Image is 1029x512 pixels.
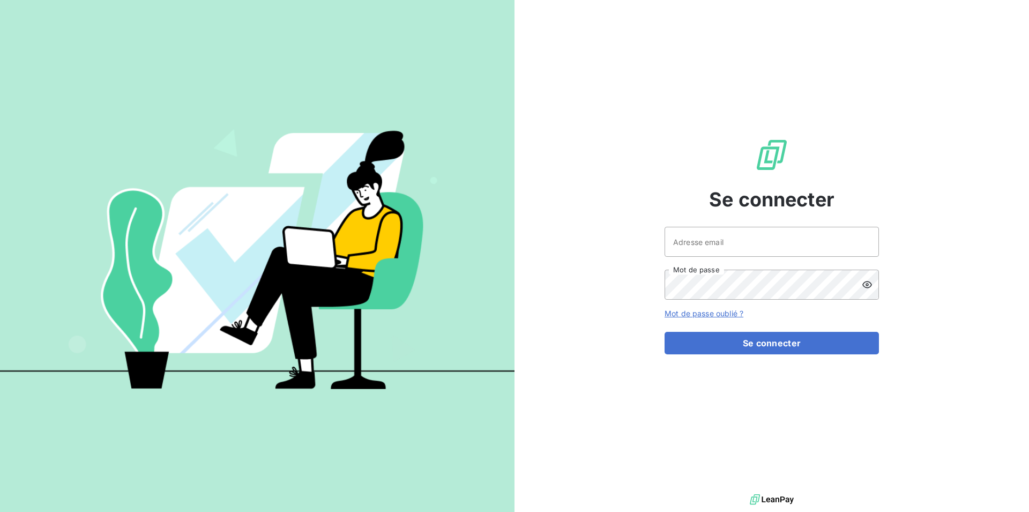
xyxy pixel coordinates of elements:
[755,138,789,172] img: Logo LeanPay
[665,332,879,354] button: Se connecter
[750,492,794,508] img: logo
[709,185,834,214] span: Se connecter
[665,227,879,257] input: placeholder
[665,309,743,318] a: Mot de passe oublié ?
